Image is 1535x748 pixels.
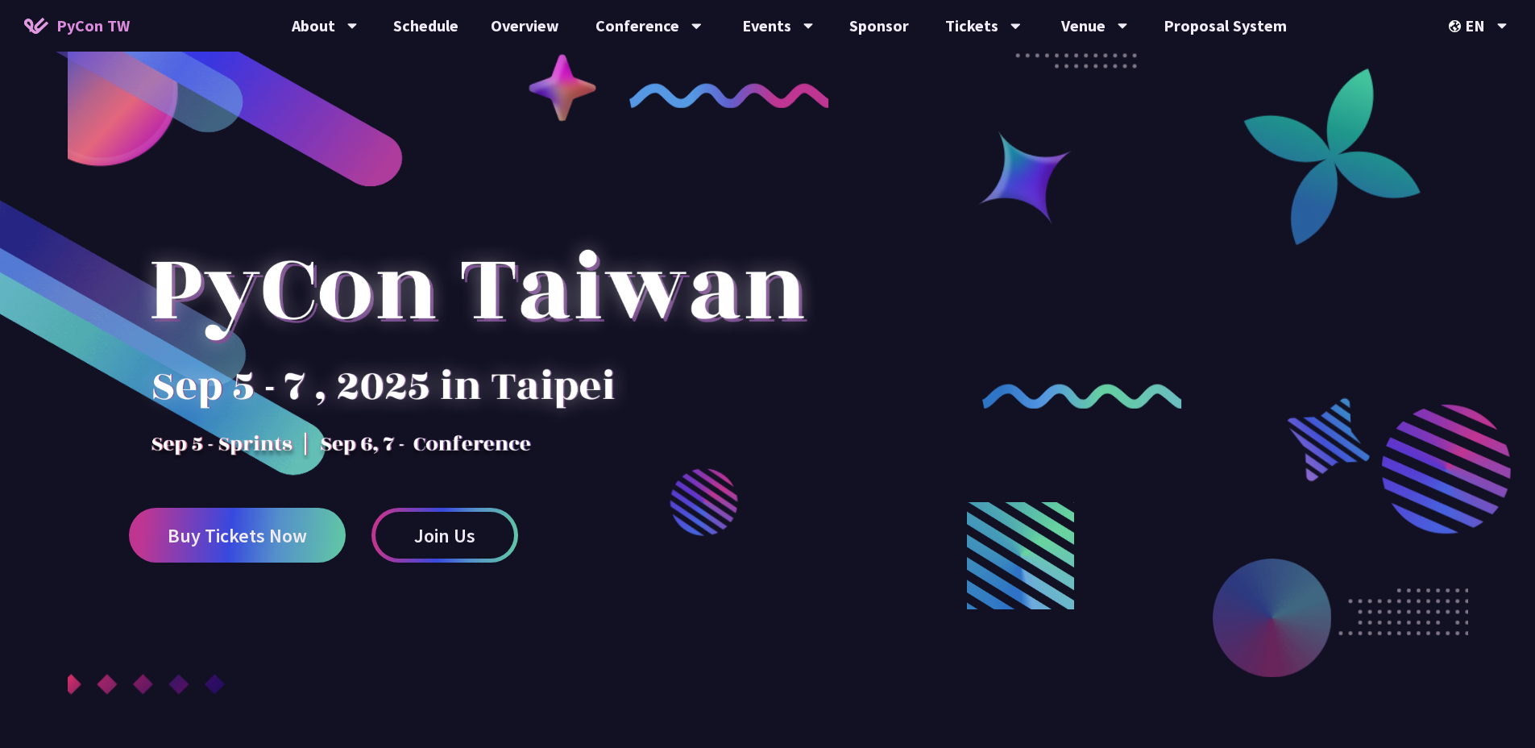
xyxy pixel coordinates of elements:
[129,508,346,563] a: Buy Tickets Now
[982,384,1182,409] img: curly-2.e802c9f.png
[24,18,48,34] img: Home icon of PyCon TW 2025
[629,83,829,108] img: curly-1.ebdbada.png
[168,526,307,546] span: Buy Tickets Now
[1449,20,1465,32] img: Locale Icon
[56,14,130,38] span: PyCon TW
[8,6,146,46] a: PyCon TW
[371,508,518,563] a: Join Us
[414,526,475,546] span: Join Us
